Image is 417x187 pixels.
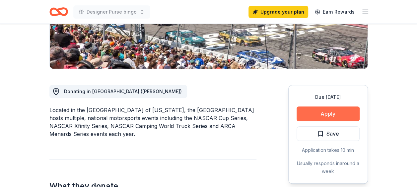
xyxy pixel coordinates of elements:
a: Upgrade your plan [248,6,308,18]
span: Designer Purse bingo [87,8,137,16]
a: Earn Rewards [311,6,359,18]
button: Apply [297,106,360,121]
button: Save [297,126,360,141]
div: Usually responds in around a week [297,159,360,175]
div: Located in the [GEOGRAPHIC_DATA] of [US_STATE], the [GEOGRAPHIC_DATA] hosts multiple, national mo... [49,106,256,138]
span: Donating in [GEOGRAPHIC_DATA] ([PERSON_NAME]) [64,89,182,94]
button: Designer Purse bingo [73,5,150,19]
a: Home [49,4,68,20]
div: Application takes 10 min [297,146,360,154]
span: Save [326,129,339,138]
div: Due [DATE] [297,93,360,101]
